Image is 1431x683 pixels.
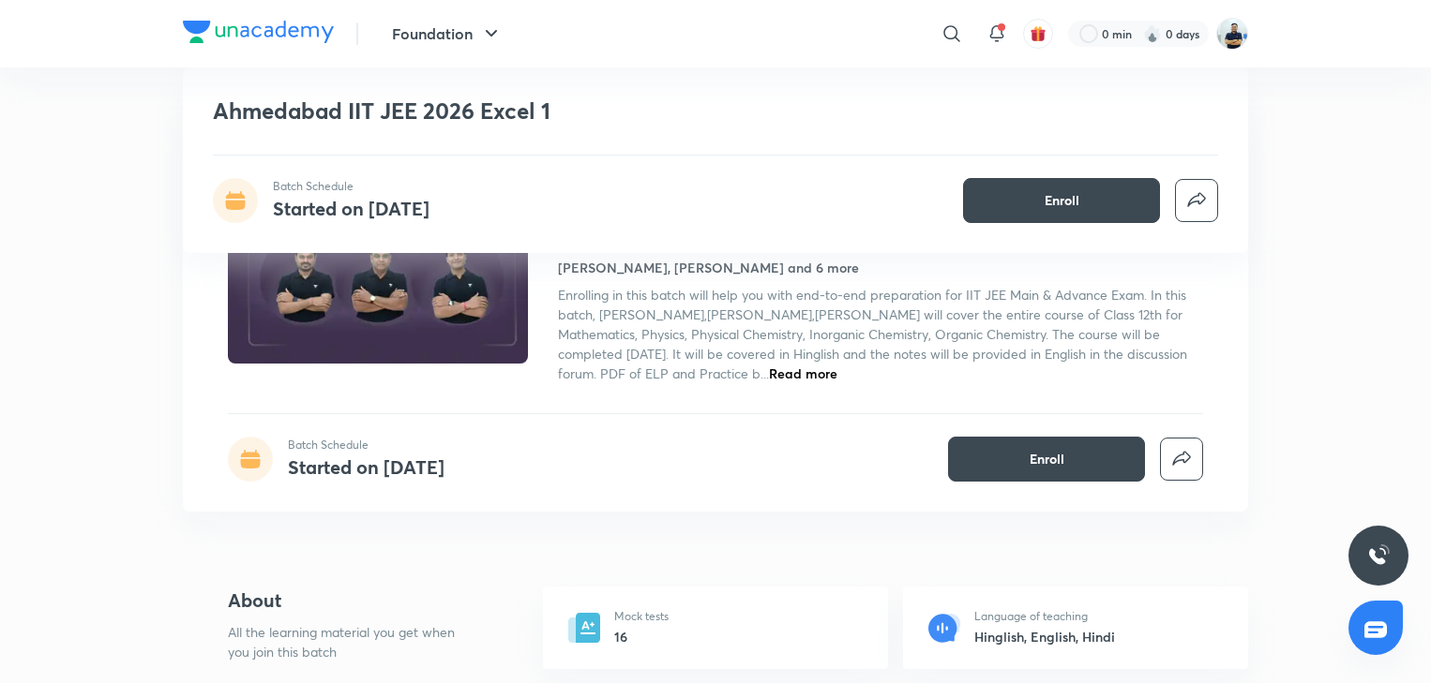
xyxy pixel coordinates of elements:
img: streak [1143,24,1162,43]
span: Read more [769,364,837,382]
h4: Started on [DATE] [273,196,429,221]
img: avatar [1030,25,1047,42]
img: Company Logo [183,21,334,43]
a: Company Logo [183,21,334,48]
h6: Hinglish, English, Hindi [974,627,1115,646]
h6: 16 [614,627,669,646]
img: ttu [1367,544,1390,567]
p: Language of teaching [974,608,1115,625]
p: Batch Schedule [273,178,429,195]
span: Enrolling in this batch will help you with end-to-end preparation for IIT JEE Main & Advance Exam... [558,286,1187,382]
button: avatar [1023,19,1053,49]
h1: Ahmedabad IIT JEE 2026 Excel 1 [213,97,947,125]
h4: About [228,586,483,615]
button: Enroll [963,178,1160,223]
p: Mock tests [614,608,669,625]
h4: [PERSON_NAME], [PERSON_NAME] and 6 more [558,258,859,277]
h4: Started on [DATE] [288,454,444,480]
p: All the learning material you get when you join this batch [228,622,470,661]
p: Batch Schedule [288,437,444,453]
span: Enroll [1030,450,1064,468]
button: Foundation [381,15,514,52]
img: Thumbnail [225,193,531,365]
span: Enroll [1045,191,1079,210]
button: Enroll [948,437,1145,482]
img: URVIK PATEL [1216,18,1248,50]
